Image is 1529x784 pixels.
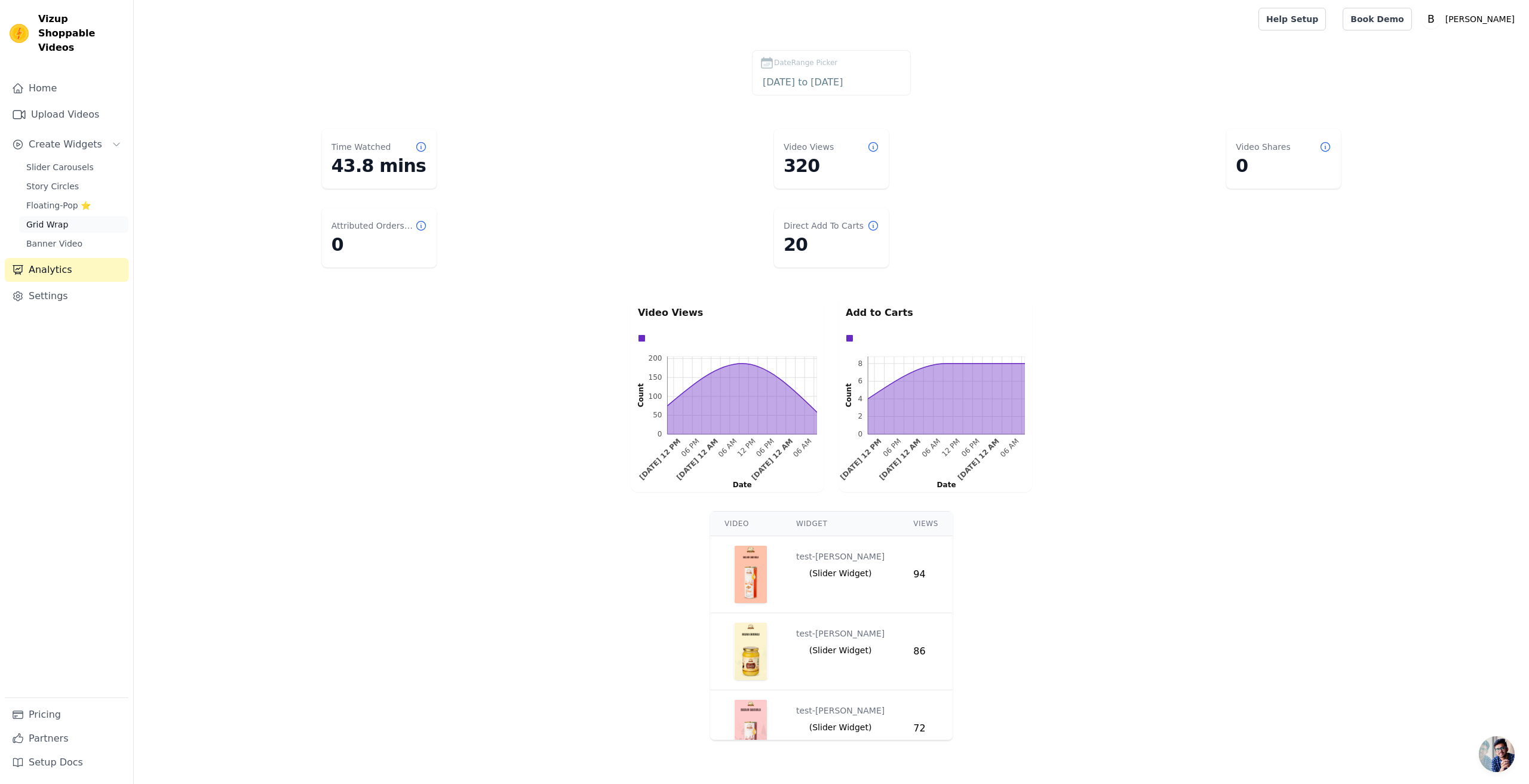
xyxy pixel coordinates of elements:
[734,546,767,603] img: video
[913,567,938,582] div: 94
[858,356,868,438] g: left ticks
[638,434,817,482] g: bottom ticks
[1236,141,1290,153] dt: Video Shares
[649,354,668,438] g: left ticks
[635,331,814,345] div: Data groups
[784,234,879,256] dd: 20
[858,395,862,403] text: 4
[26,219,68,230] span: Grid Wrap
[809,567,872,579] span: ( Slider Widget )
[809,644,872,656] span: ( Slider Widget )
[899,512,953,536] th: Views
[784,155,879,177] dd: 320
[734,623,767,680] img: video
[839,434,1025,482] g: bottom ticks
[877,437,922,482] text: [DATE] 12 AM
[5,103,128,127] a: Upload Videos
[331,220,415,232] dt: Attributed Orders Count
[5,76,128,100] a: Home
[877,437,922,482] g: Sun Sep 14 2025 00:00:00 GMT+1000 (Australian Eastern Standard Time)
[913,644,938,659] div: 86
[5,258,128,282] a: Analytics
[960,437,981,459] g: Sun Sep 14 2025 18:00:00 GMT+1000 (Australian Eastern Standard Time)
[5,284,128,308] a: Settings
[19,197,128,214] a: Floating-Pop ⭐
[38,12,124,55] span: Vizup Shoppable Videos
[736,437,757,459] text: 12 PM
[750,437,794,482] text: [DATE] 12 AM
[649,354,662,362] text: 200
[836,356,868,438] g: left axis
[5,133,128,156] button: Create Widgets
[858,412,862,420] g: 2
[26,180,79,192] span: Story Circles
[754,437,776,459] text: 06 PM
[675,437,720,482] g: Sun Sep 14 2025 00:00:00 GMT+1000 (Australian Eastern Standard Time)
[717,437,739,459] g: Sun Sep 14 2025 06:00:00 GMT+1000 (Australian Eastern Standard Time)
[1479,736,1515,772] div: Open chat
[796,546,885,567] div: test-[PERSON_NAME]
[1258,8,1326,30] a: Help Setup
[29,137,102,152] span: Create Widgets
[784,220,864,232] dt: Direct Add To Carts
[619,354,667,438] g: left axis
[809,721,872,733] span: ( Slider Widget )
[999,437,1021,459] text: 06 AM
[734,700,767,757] img: video
[913,721,938,736] div: 72
[675,437,720,482] text: [DATE] 12 AM
[1421,8,1519,30] button: B [PERSON_NAME]
[1441,8,1519,30] p: [PERSON_NAME]
[638,437,683,482] text: [DATE] 12 PM
[653,411,662,419] text: 50
[845,383,853,407] text: Count
[796,700,885,721] div: test-[PERSON_NAME]
[733,481,752,489] text: Date
[858,430,862,438] text: 0
[717,437,739,459] text: 06 AM
[956,437,1001,482] text: [DATE] 12 AM
[843,331,1022,345] div: Data groups
[680,437,701,459] g: Sat Sep 13 2025 18:00:00 GMT+1000 (Australian Eastern Standard Time)
[754,437,776,459] g: Sun Sep 14 2025 18:00:00 GMT+1000 (Australian Eastern Standard Time)
[637,383,645,407] text: Count
[858,359,862,368] g: 8
[680,437,701,459] text: 06 PM
[26,161,94,173] span: Slider Carousels
[5,751,128,774] a: Setup Docs
[920,437,942,459] text: 06 AM
[10,24,29,43] img: Vizup
[649,373,662,382] text: 150
[956,437,1001,482] g: Mon Sep 15 2025 00:00:00 GMT+1000 (Australian Eastern Standard Time)
[19,216,128,233] a: Grid Wrap
[791,437,813,459] text: 06 AM
[649,392,662,401] text: 100
[1236,155,1331,177] dd: 0
[937,481,956,489] text: Date
[331,234,427,256] dd: 0
[999,437,1021,459] g: Mon Sep 15 2025 06:00:00 GMT+1000 (Australian Eastern Standard Time)
[19,235,128,252] a: Banner Video
[658,430,662,438] text: 0
[940,437,962,459] g: Sun Sep 14 2025 12:00:00 GMT+1000 (Australian Eastern Standard Time)
[331,141,391,153] dt: Time Watched
[960,437,981,459] text: 06 PM
[796,623,885,644] div: test-[PERSON_NAME]
[1427,13,1435,25] text: B
[882,437,903,459] text: 06 PM
[736,437,757,459] g: Sun Sep 14 2025 12:00:00 GMT+1000 (Australian Eastern Standard Time)
[846,306,1025,320] p: Add to Carts
[638,437,683,482] g: Sat Sep 13 2025 12:00:00 GMT+1000 (Australian Eastern Standard Time)
[710,512,782,536] th: Video
[774,57,837,68] span: DateRange Picker
[19,159,128,176] a: Slider Carousels
[858,377,862,385] text: 6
